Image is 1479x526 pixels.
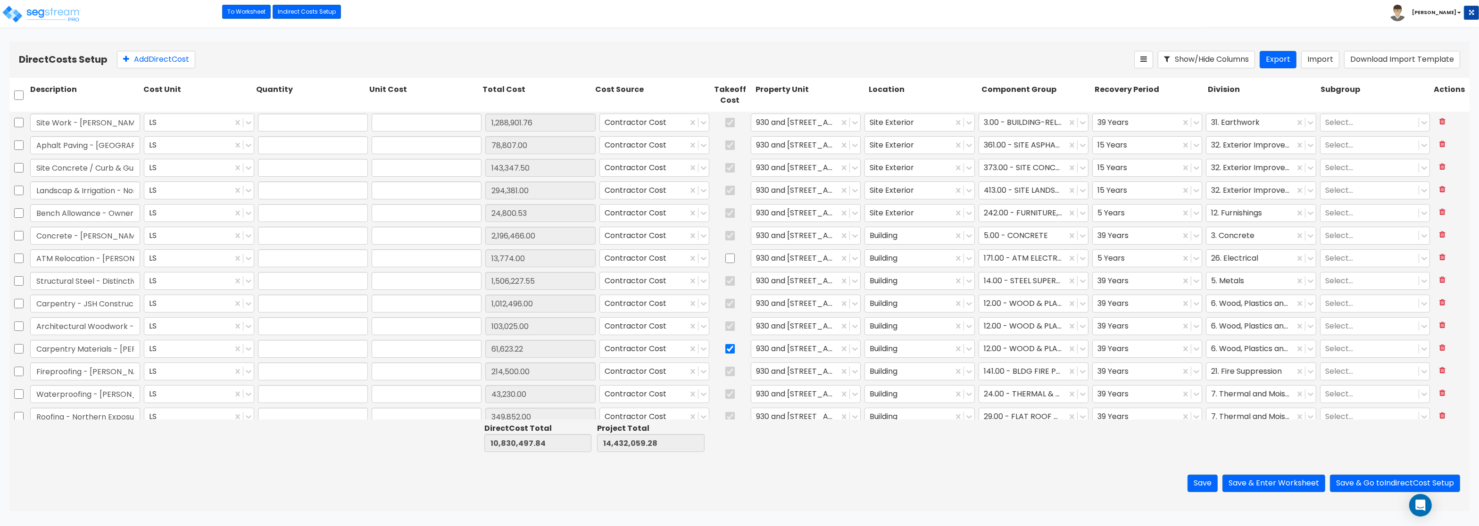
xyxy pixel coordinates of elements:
b: [PERSON_NAME] [1412,9,1456,16]
div: 39 Years [1092,114,1202,131]
div: Site Exterior [864,181,974,199]
div: Contractor Cost [599,159,709,177]
div: Description [28,82,141,108]
div: 930 and 950 Wayzata Blvd [751,295,861,312]
div: LS [144,340,254,358]
div: 12.00 - WOOD & PLASTICS [979,317,1088,335]
div: 930 and 950 Wayzata Blvd [751,249,861,267]
div: 31. Earthwork [1206,114,1316,131]
div: 39 Years [1092,340,1202,358]
div: Contractor Cost [599,181,709,199]
div: Location [867,82,980,108]
div: Contractor Cost [599,114,709,131]
button: Export [1260,51,1296,68]
button: Delete Row [1434,114,1451,130]
button: Save & Enter Worksheet [1222,475,1325,492]
div: 5 Years [1092,204,1202,222]
div: Contractor Cost [599,272,709,290]
div: Quantity [254,82,367,108]
div: Cost Unit [141,82,255,108]
button: Delete Row [1434,181,1451,198]
div: Project Total [597,423,705,434]
div: 930 and 950 Wayzata Blvd [751,408,861,426]
div: 39 Years [1092,272,1202,290]
div: Component Group [980,82,1093,108]
div: Open Intercom Messenger [1409,494,1432,517]
div: 7. Thermal and Moisture Protection [1206,385,1316,403]
div: 930 and 950 Wayzata Blvd [751,159,861,177]
div: Contractor Cost [599,204,709,222]
div: Contractor Cost [599,295,709,312]
div: Building [864,385,974,403]
div: 39 Years [1092,385,1202,403]
div: 5.00 - CONCRETE [979,227,1088,245]
div: 12.00 - WOOD & PLASTICS [979,295,1088,312]
button: Delete Row [1434,295,1451,311]
div: LS [144,136,254,154]
div: 14.00 - STEEL SUPERSTRUCTURE [979,272,1088,290]
div: Subgroup [1319,82,1432,108]
button: Delete Row [1434,204,1451,221]
div: 24.00 - THERMAL & MOISTURE PROTECTION [979,385,1088,403]
button: Show/Hide Columns [1158,51,1255,68]
div: Contractor Cost [599,385,709,403]
div: 413.00 - SITE LANDSCAPING [979,181,1088,199]
div: 141.00 - BLDG FIRE PROTECTION [979,362,1088,380]
div: 15 Years [1092,159,1202,177]
div: 930 and 950 Wayzata Blvd [751,317,861,335]
img: logo_pro_r.png [1,5,82,24]
button: Delete Row [1434,136,1451,153]
div: 242.00 - FURNITURE, FIXTURES, & EQUIPMENT [979,204,1088,222]
div: Recovery Period [1093,82,1206,108]
div: 930 and 950 Wayzata Blvd [751,362,861,380]
div: 5 Years [1092,249,1202,267]
div: Contractor Cost [599,136,709,154]
button: Import [1301,51,1339,68]
button: Delete Row [1434,317,1451,334]
a: To Worksheet [222,5,271,19]
button: Delete Row [1434,362,1451,379]
button: Delete Row [1434,385,1451,402]
div: 39 Years [1092,295,1202,312]
div: Contractor Cost [599,249,709,267]
div: 930 and 950 Wayzata Blvd [751,385,861,403]
button: Delete Row [1434,408,1451,424]
div: 930 and 950 Wayzata Blvd [751,204,861,222]
div: 39 Years [1092,227,1202,245]
div: LS [144,114,254,131]
div: LS [144,227,254,245]
div: Takeoff Cost [706,82,754,108]
div: LS [144,159,254,177]
div: LS [144,408,254,426]
div: 12. Furnishings [1206,204,1316,222]
div: LS [144,181,254,199]
button: AddDirectCost [117,51,195,68]
div: Building [864,295,974,312]
div: Building [864,249,974,267]
div: 930 and 950 Wayzata Blvd [751,227,861,245]
div: 3. Concrete [1206,227,1316,245]
div: Direct Cost Total [484,423,592,434]
div: 6. Wood, Plastics and Composites [1206,317,1316,335]
div: 930 and 950 Wayzata Blvd [751,136,861,154]
div: 930 and 950 Wayzata Blvd [751,340,861,358]
div: 32. Exterior Improvements [1206,159,1316,177]
button: Download Import Template [1344,51,1460,68]
div: Building [864,340,974,358]
div: 6. Wood, Plastics and Composites [1206,295,1316,312]
button: Delete Row [1434,159,1451,175]
div: Building [864,272,974,290]
button: Delete Row [1434,249,1451,266]
div: Cost Source [593,82,706,108]
div: Building [864,227,974,245]
div: Contractor Cost [599,362,709,380]
div: Actions [1432,82,1470,108]
div: 5. Metals [1206,272,1316,290]
div: 12.00 - WOOD & PLASTICS [979,340,1088,358]
div: LS [144,204,254,222]
div: Site Exterior [864,136,974,154]
div: 361.00 - SITE ASPHALT PAVING [979,136,1088,154]
div: Total Cost [481,82,594,108]
div: Contractor Cost [599,317,709,335]
div: Property Unit [754,82,867,108]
